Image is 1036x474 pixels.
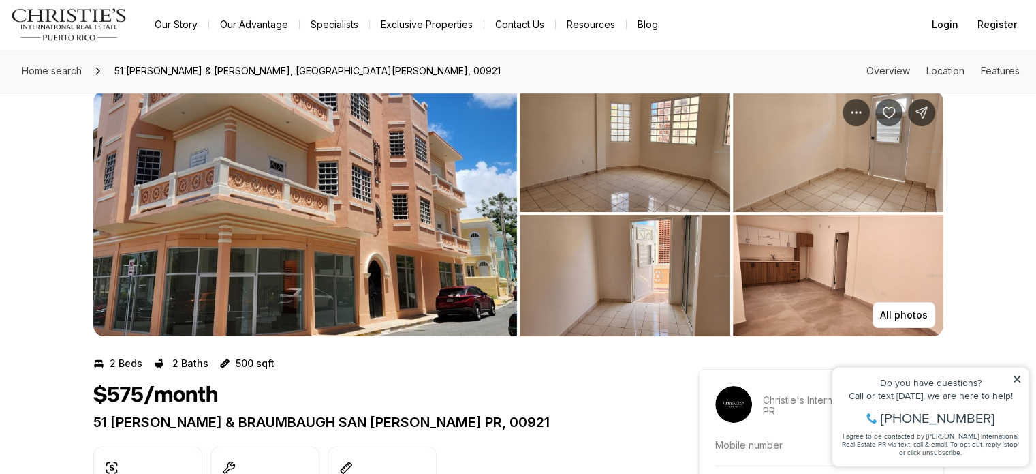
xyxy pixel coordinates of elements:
[520,215,730,336] button: View image gallery
[977,19,1017,30] span: Register
[908,99,935,126] button: Share Property: 51 PILAR & BRAUMBAUGH
[14,44,197,53] div: Call or text [DATE], we are here to help!
[866,65,910,76] a: Skip to: Overview
[209,15,299,34] a: Our Advantage
[11,8,127,41] img: logo
[981,65,1020,76] a: Skip to: Features
[93,383,218,409] h1: $575/month
[144,15,208,34] a: Our Story
[875,99,902,126] button: Save Property: 51 PILAR & BRAUMBAUGH
[109,60,506,82] span: 51 [PERSON_NAME] & [PERSON_NAME], [GEOGRAPHIC_DATA][PERSON_NAME], 00921
[93,91,517,336] li: 1 of 8
[172,358,208,369] p: 2 Baths
[56,64,170,78] span: [PHONE_NUMBER]
[556,15,626,34] a: Resources
[715,439,783,451] p: Mobile number
[370,15,484,34] a: Exclusive Properties
[520,91,943,336] li: 2 of 8
[873,302,935,328] button: All photos
[926,65,964,76] a: Skip to: Location
[880,310,928,321] p: All photos
[93,91,943,336] div: Listing Photos
[22,65,82,76] span: Home search
[763,395,926,417] p: Christie's International Real Estate PR
[93,91,517,336] button: View image gallery
[733,215,943,336] button: View image gallery
[866,65,1020,76] nav: Page section menu
[14,31,197,40] div: Do you have questions?
[17,84,194,110] span: I agree to be contacted by [PERSON_NAME] International Real Estate PR via text, call & email. To ...
[843,99,870,126] button: Property options
[16,60,87,82] a: Home search
[969,11,1025,38] button: Register
[733,91,943,212] button: View image gallery
[627,15,669,34] a: Blog
[110,358,142,369] p: 2 Beds
[520,91,730,212] button: View image gallery
[93,414,649,430] p: 51 [PERSON_NAME] & BRAUMBAUGH SAN [PERSON_NAME] PR, 00921
[484,15,555,34] button: Contact Us
[932,19,958,30] span: Login
[300,15,369,34] a: Specialists
[924,11,967,38] button: Login
[236,358,274,369] p: 500 sqft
